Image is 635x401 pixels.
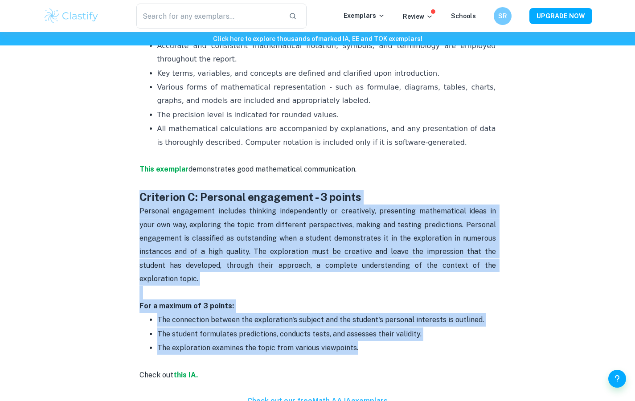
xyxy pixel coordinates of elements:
p: Review [403,12,433,21]
a: This exemplar [139,165,188,173]
h6: SR [497,11,508,21]
button: Help and Feedback [608,370,626,388]
button: UPGRADE NOW [529,8,592,24]
span: All mathematical calculations are accompanied by explanations, and any presentation of data is th... [157,124,498,146]
span: The connection between the exploration's subject and the student's personal interests is outlined. [157,315,484,324]
h6: Click here to explore thousands of marked IA, EE and TOK exemplars ! [2,34,633,44]
span: Check out [139,371,173,379]
span: Personal engagement includes thinking independently or creatively, presenting mathematical ideas ... [139,207,498,283]
span: The exploration examines the topic from various viewpoints. [157,344,358,352]
span: The student formulates predictions, conducts tests, and assesses their validity. [157,330,422,338]
img: Clastify logo [43,7,100,25]
strong: For a maximum of 3 points: [139,302,234,310]
a: this IA. [173,371,198,379]
span: The precision level is indicated for rounded values. [157,110,339,119]
span: Key terms, variables, and concepts are defined and clarified upon introduction. [157,69,440,78]
p: Exemplars [344,11,385,20]
button: SR [494,7,512,25]
span: demonstrates good mathematical communication. [188,165,356,173]
span: Various forms of mathematical representation - such as formulae, diagrams, tables, charts, graphs... [157,83,498,105]
a: Schools [451,12,476,20]
input: Search for any exemplars... [136,4,282,29]
strong: Criterion C: Personal engagement - 3 points [139,191,361,203]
